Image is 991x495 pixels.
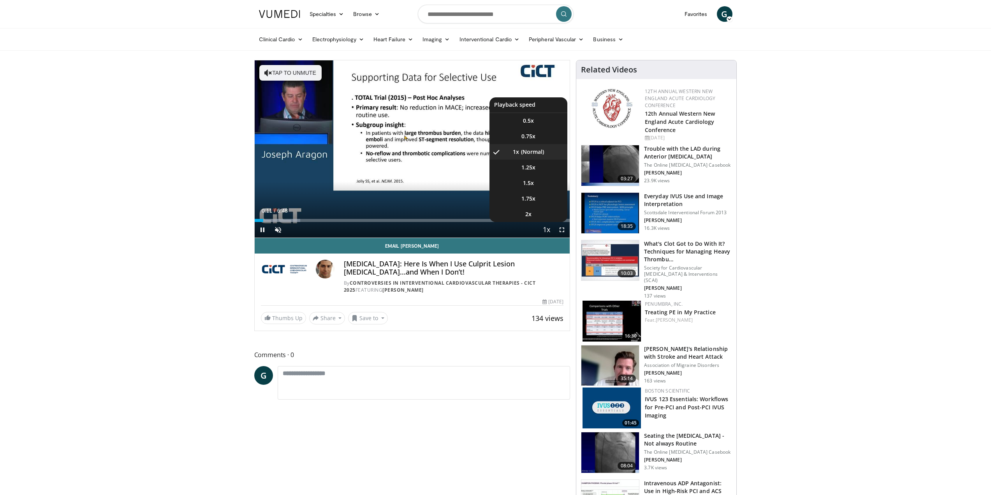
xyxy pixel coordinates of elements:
button: Unmute [270,222,286,238]
button: Playback Rate [539,222,554,238]
h3: Everyday IVUS Use and Image Interpretation [644,192,732,208]
h3: What's Clot Got to Do With It? Techniques for Managing Heavy Thrombu… [644,240,732,263]
img: dTBemQywLidgNXR34xMDoxOjA4MTsiGN.150x105_q85_crop-smart_upscale.jpg [581,193,639,233]
img: 0954f259-7907-4053-a817-32a96463ecc8.png.150x105_q85_autocrop_double_scale_upscale_version-0.2.png [590,88,634,129]
span: 08:04 [618,462,636,470]
p: [PERSON_NAME] [644,457,732,463]
span: 10:03 [618,270,636,277]
input: Search topics, interventions [418,5,574,23]
a: G [254,366,273,385]
a: Imaging [418,32,455,47]
a: Clinical Cardio [254,32,308,47]
p: The Online [MEDICAL_DATA] Casebook [644,162,732,168]
button: Share [309,312,345,324]
span: 0:11 [262,208,272,214]
a: Email [PERSON_NAME] [255,238,570,254]
a: Specialties [305,6,349,22]
h3: Trouble with the LAD during Anterior [MEDICAL_DATA] [644,145,732,160]
button: Pause [255,222,270,238]
p: 16.3K views [644,225,670,231]
img: ABqa63mjaT9QMpl35hMDoxOmtxO3TYNt_2.150x105_q85_crop-smart_upscale.jpg [581,145,639,186]
a: 08:04 Seating the [MEDICAL_DATA] - Not always Routine The Online [MEDICAL_DATA] Casebook [PERSON_... [581,432,732,473]
p: Society for Cardiovascular [MEDICAL_DATA] & Interventions (SCAI) [644,265,732,284]
a: Controversies in Interventional Cardiovascular Therapies - CICT 2025 [344,280,536,293]
span: 134 views [532,314,563,323]
img: VuMedi Logo [259,10,300,18]
p: [PERSON_NAME] [644,170,732,176]
p: 137 views [644,293,666,299]
span: 1.5x [523,179,534,187]
a: G [717,6,732,22]
p: 23.9K views [644,178,670,184]
p: [PERSON_NAME] [644,370,732,376]
span: 1.75x [521,195,535,203]
a: IVUS 123 Essentials: Workflows for Pre-PCI and Post-PCI IVUS Imaging [645,395,728,419]
a: Penumbra, Inc. [645,301,683,307]
video-js: Video Player [255,60,570,238]
p: Scottsdale Interventional Forum 2013 [644,210,732,216]
img: b9d8130a-0364-40f4-878e-c50c48447fba.150x105_q85_crop-smart_upscale.jpg [583,388,641,428]
span: 03:27 [618,175,636,183]
a: Peripheral Vascular [524,32,588,47]
a: Interventional Cardio [455,32,525,47]
a: 01:45 [583,388,641,428]
img: e3ab1c58-cfbd-4a8c-9212-32dff0b24601.150x105_q85_crop-smart_upscale.jpg [581,345,639,386]
p: [PERSON_NAME] [644,217,732,224]
a: Treating PE in My Practice [645,308,716,316]
a: [PERSON_NAME] [382,287,424,293]
span: 0.75x [521,132,535,140]
a: Heart Failure [369,32,418,47]
h4: Related Videos [581,65,637,74]
span: 01:45 [622,419,639,426]
a: 12th Annual Western New England Acute Cardiology Conference [645,88,715,109]
button: Fullscreen [554,222,570,238]
img: Controversies in Interventional Cardiovascular Therapies - CICT 2025 [261,260,313,278]
span: 0.5x [523,117,534,125]
a: 10:03 What's Clot Got to Do With It? Techniques for Managing Heavy Thrombu… Society for Cardiovas... [581,240,732,299]
div: By FEATURING [344,280,563,294]
span: Comments 0 [254,350,570,360]
span: 1x [513,148,519,156]
h4: [MEDICAL_DATA]: Here Is When I Use Culprit Lesion [MEDICAL_DATA]...and When I Don’t! [344,260,563,277]
div: [DATE] [645,134,730,141]
a: Browse [349,6,384,22]
p: 163 views [644,378,666,384]
a: 18:35 Everyday IVUS Use and Image Interpretation Scottsdale Interventional Forum 2013 [PERSON_NAM... [581,192,732,234]
p: Association of Migraine Disorders [644,362,732,368]
span: 6:48 [277,208,288,214]
a: 12th Annual Western New England Acute Cardiology Conference [645,110,715,134]
button: Save to [348,312,388,324]
span: 2x [525,210,532,218]
button: Tap to unmute [259,65,322,81]
a: Electrophysiology [308,32,369,47]
a: 03:27 Trouble with the LAD during Anterior [MEDICAL_DATA] The Online [MEDICAL_DATA] Casebook [PER... [581,145,732,186]
div: [DATE] [542,298,563,305]
img: kvXIJe8p90rb9svn5hMDoxOmtxO3TYNt.150x105_q85_crop-smart_upscale.jpg [581,432,639,473]
span: 35:14 [618,375,636,382]
a: [PERSON_NAME] [656,317,693,323]
span: / [274,208,276,214]
a: Thumbs Up [261,312,306,324]
img: 724b9d15-a1e9-416c-b297-d4d87ca26e3d.150x105_q85_crop-smart_upscale.jpg [583,301,641,342]
p: The Online [MEDICAL_DATA] Casebook [644,449,732,455]
div: Feat. [645,317,730,324]
a: 35:14 [PERSON_NAME]'s Relationship with Stroke and Heart Attack Association of Migraine Disorders... [581,345,732,386]
img: 9bafbb38-b40d-4e9d-b4cb-9682372bf72c.150x105_q85_crop-smart_upscale.jpg [581,240,639,281]
h3: [PERSON_NAME]'s Relationship with Stroke and Heart Attack [644,345,732,361]
p: [PERSON_NAME] [644,285,732,291]
h3: Seating the [MEDICAL_DATA] - Not always Routine [644,432,732,447]
span: 16:30 [622,333,639,340]
img: Avatar [316,260,334,278]
a: Favorites [680,6,712,22]
span: 18:35 [618,222,636,230]
a: 16:30 [583,301,641,342]
a: Business [588,32,628,47]
a: Boston Scientific [645,388,690,394]
div: Progress Bar [255,219,570,222]
h3: Intravenous ADP Antagonist: Use in High-Risk PCI and ACS [644,479,732,495]
span: 1.25x [521,164,535,171]
p: 3.7K views [644,465,667,471]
